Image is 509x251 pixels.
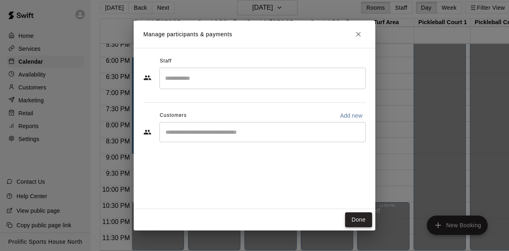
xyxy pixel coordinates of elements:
button: Done [345,212,372,227]
svg: Staff [143,74,151,82]
button: Close [351,27,366,41]
svg: Customers [143,128,151,136]
p: Manage participants & payments [143,30,232,39]
p: Add new [340,112,362,120]
div: Start typing to search customers... [159,122,366,142]
div: Search staff [159,68,366,89]
span: Staff [160,55,172,68]
span: Customers [160,109,187,122]
button: Add new [337,109,366,122]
